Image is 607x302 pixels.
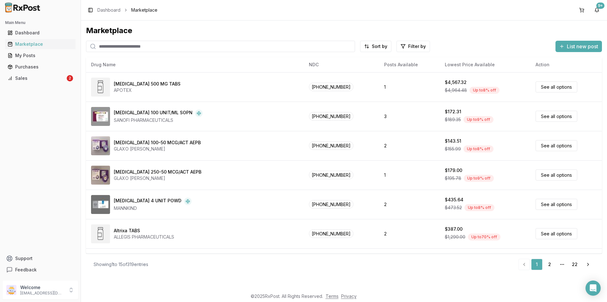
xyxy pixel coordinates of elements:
[531,259,543,270] a: 1
[596,3,604,9] div: 9+
[396,41,430,52] button: Filter by
[445,109,461,115] div: $172.31
[445,138,461,144] div: $143.51
[445,167,462,174] div: $179.00
[445,226,463,232] div: $387.00
[114,175,201,181] div: GLAXO [PERSON_NAME]
[5,61,76,73] a: Purchases
[445,234,465,240] span: $1,290.00
[530,57,602,72] th: Action
[114,81,181,87] div: [MEDICAL_DATA] 500 MG TABS
[8,30,73,36] div: Dashboard
[536,169,577,181] a: See all options
[114,169,201,175] div: [MEDICAL_DATA] 250-50 MCG/ACT AEPB
[518,259,594,270] nav: pagination
[445,87,467,93] span: $4,964.48
[5,20,76,25] h2: Main Menu
[3,28,78,38] button: Dashboard
[67,75,73,81] div: 2
[3,3,43,13] img: RxPost Logo
[379,219,439,248] td: 2
[6,285,16,295] img: User avatar
[114,117,203,123] div: SANOFI PHARMACEUTICALS
[469,87,500,94] div: Up to 8 % off
[20,284,64,291] p: Welcome
[5,73,76,84] a: Sales2
[309,171,353,179] span: [PHONE_NUMBER]
[445,116,461,123] span: $189.35
[445,197,463,203] div: $435.64
[555,41,602,52] button: List new post
[5,50,76,61] a: My Posts
[114,198,181,205] div: [MEDICAL_DATA] 4 UNIT POWD
[468,234,500,240] div: Up to 70 % off
[114,234,174,240] div: ALLEGIS PHARMACEUTICALS
[309,112,353,121] span: [PHONE_NUMBER]
[379,72,439,102] td: 1
[341,293,357,299] a: Privacy
[379,57,439,72] th: Posts Available
[3,253,78,264] button: Support
[114,139,201,146] div: [MEDICAL_DATA] 100-50 MCG/ACT AEPB
[91,166,110,185] img: Advair Diskus 250-50 MCG/ACT AEPB
[91,136,110,155] img: Advair Diskus 100-50 MCG/ACT AEPB
[114,110,193,117] div: [MEDICAL_DATA] 100 UNIT/ML SOPN
[379,190,439,219] td: 2
[304,57,379,72] th: NDC
[536,81,577,92] a: See all options
[463,145,494,152] div: Up to 8 % off
[326,293,339,299] a: Terms
[8,64,73,70] div: Purchases
[114,146,201,152] div: GLAXO [PERSON_NAME]
[445,175,461,181] span: $195.78
[5,27,76,38] a: Dashboard
[464,175,494,182] div: Up to 9 % off
[5,38,76,50] a: Marketplace
[536,199,577,210] a: See all options
[379,131,439,160] td: 2
[463,116,494,123] div: Up to 9 % off
[379,102,439,131] td: 3
[114,87,181,93] div: APOTEX
[15,267,37,273] span: Feedback
[86,26,602,36] div: Marketplace
[445,146,461,152] span: $155.99
[91,195,110,214] img: Afrezza 4 UNIT POWD
[91,107,110,126] img: Admelog SoloStar 100 UNIT/ML SOPN
[567,43,598,50] span: List new post
[464,204,494,211] div: Up to 8 % off
[114,205,192,211] div: MANNKIND
[114,228,140,234] div: Altrixa TABS
[360,41,391,52] button: Sort by
[3,50,78,61] button: My Posts
[309,141,353,150] span: [PHONE_NUMBER]
[309,200,353,209] span: [PHONE_NUMBER]
[3,264,78,275] button: Feedback
[569,259,580,270] a: 22
[86,57,304,72] th: Drug Name
[3,39,78,49] button: Marketplace
[97,7,157,13] nav: breadcrumb
[379,248,439,278] td: 26
[440,57,531,72] th: Lowest Price Available
[309,229,353,238] span: [PHONE_NUMBER]
[20,291,64,296] p: [EMAIL_ADDRESS][DOMAIN_NAME]
[91,224,110,243] img: Altrixa TABS
[536,111,577,122] a: See all options
[445,204,462,211] span: $473.52
[408,43,426,50] span: Filter by
[582,259,594,270] a: Go to next page
[445,79,467,86] div: $4,567.32
[536,228,577,239] a: See all options
[536,140,577,151] a: See all options
[309,83,353,91] span: [PHONE_NUMBER]
[8,52,73,59] div: My Posts
[555,44,602,50] a: List new post
[131,7,157,13] span: Marketplace
[91,78,110,97] img: Abiraterone Acetate 500 MG TABS
[8,75,65,81] div: Sales
[3,73,78,83] button: Sales2
[97,7,120,13] a: Dashboard
[544,259,555,270] a: 2
[8,41,73,47] div: Marketplace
